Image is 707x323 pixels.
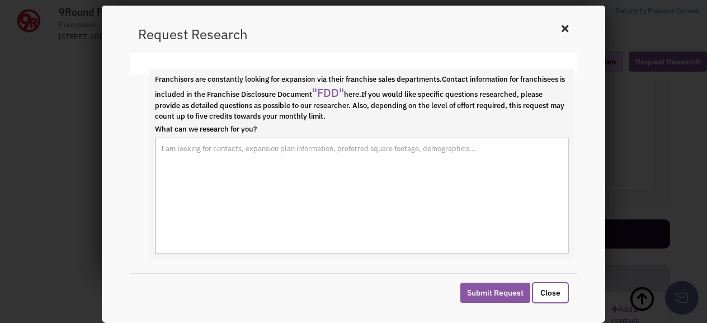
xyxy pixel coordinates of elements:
h3: Request Research [138,25,248,43]
span: Contact information for franchisees is included in the Franchise Disclosure Document here. [155,74,565,99]
label: What can we research for you? [155,124,569,135]
a: "FDD" [312,85,344,100]
button: Close [532,282,569,303]
label: Franchisors are constantly looking for expansion via their franchise sales departments. If you wo... [155,74,569,121]
button: Submit Request [460,283,530,303]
